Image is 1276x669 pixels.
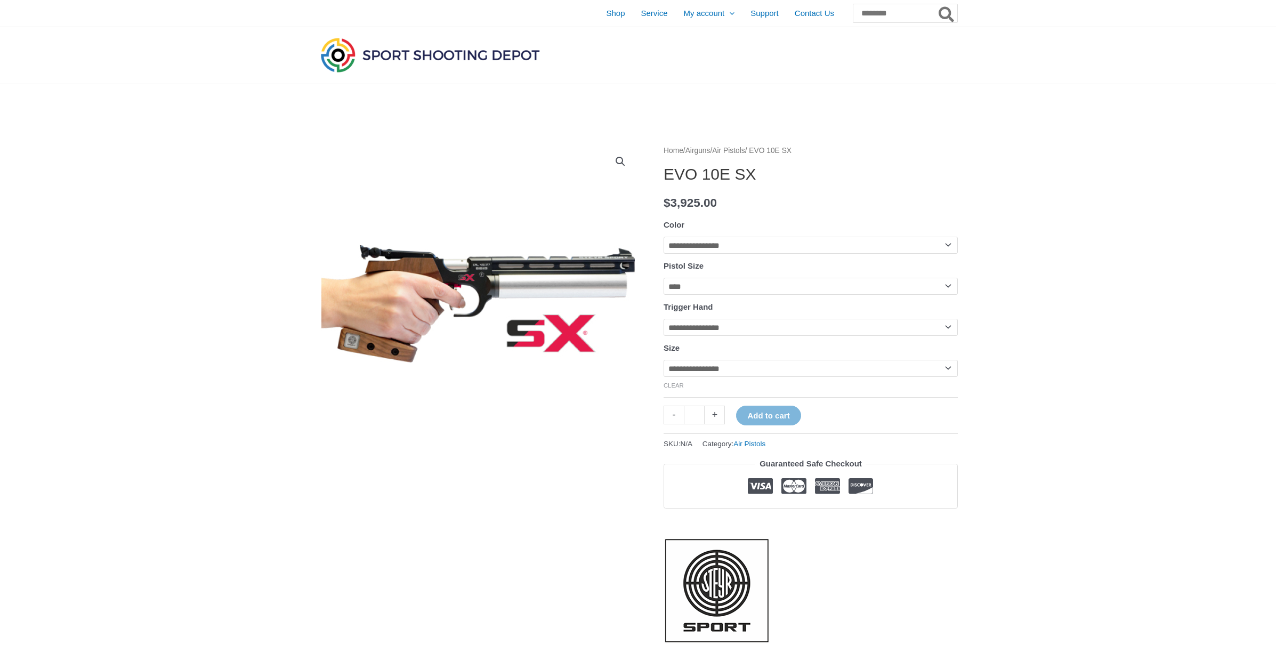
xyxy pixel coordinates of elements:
[664,343,680,352] label: Size
[712,147,745,155] a: Air Pistols
[318,144,638,464] img: EVO 10E SX
[664,437,692,450] span: SKU:
[755,456,866,471] legend: Guaranteed Safe Checkout
[685,147,710,155] a: Airguns
[611,152,630,171] a: View full-screen image gallery
[936,4,957,22] button: Search
[664,196,717,209] bdi: 3,925.00
[664,165,958,184] h1: EVO 10E SX
[664,517,958,529] iframe: Customer reviews powered by Trustpilot
[664,261,704,270] label: Pistol Size
[705,406,725,424] a: +
[664,382,684,389] a: Clear options
[702,437,766,450] span: Category:
[664,406,684,424] a: -
[664,302,713,311] label: Trigger Hand
[736,406,801,425] button: Add to cart
[733,440,765,448] a: Air Pistols
[664,144,958,158] nav: Breadcrumb
[681,440,693,448] span: N/A
[664,147,683,155] a: Home
[664,220,684,229] label: Color
[664,537,770,644] a: Steyr Sport
[684,406,705,424] input: Product quantity
[664,196,671,209] span: $
[318,35,542,75] img: Sport Shooting Depot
